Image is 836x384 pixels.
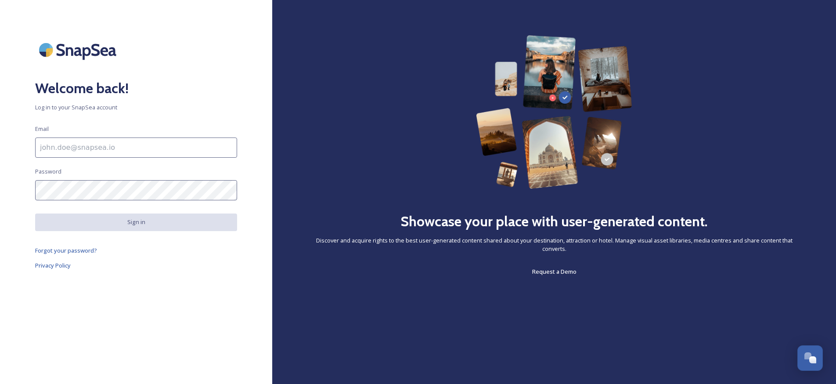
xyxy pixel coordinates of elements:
[400,211,708,232] h2: Showcase your place with user-generated content.
[35,245,237,256] a: Forgot your password?
[35,103,237,112] span: Log in to your SnapSea account
[35,260,237,271] a: Privacy Policy
[35,138,237,158] input: john.doe@snapsea.io
[35,246,97,254] span: Forgot your password?
[35,35,123,65] img: SnapSea Logo
[35,78,237,99] h2: Welcome back!
[532,266,577,277] a: Request a Demo
[476,35,633,189] img: 63b42ca75bacad526042e722_Group%20154-p-800.png
[35,167,61,176] span: Password
[35,125,49,133] span: Email
[35,214,237,231] button: Sign in
[797,345,823,371] button: Open Chat
[532,268,577,275] span: Request a Demo
[35,261,71,269] span: Privacy Policy
[307,236,801,253] span: Discover and acquire rights to the best user-generated content shared about your destination, att...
